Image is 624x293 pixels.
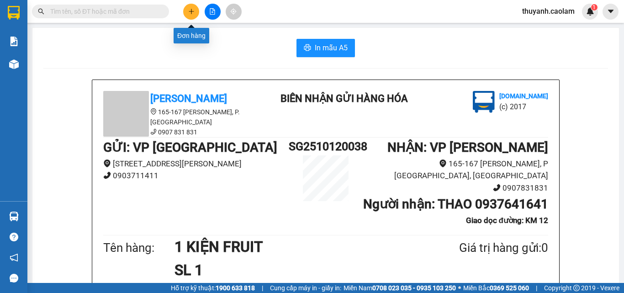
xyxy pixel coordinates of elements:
img: logo.jpg [473,91,495,113]
button: caret-down [603,4,619,20]
li: 0903711411 [103,170,289,182]
span: Miền Nam [344,283,456,293]
span: phone [493,184,501,192]
li: 0907 831 831 [103,127,268,137]
b: [DOMAIN_NAME] [499,92,548,100]
span: In mẫu A5 [315,42,348,53]
button: file-add [205,4,221,20]
span: thuyanh.caolam [515,5,582,17]
span: printer [304,44,311,53]
li: (c) 2017 [499,101,548,112]
img: icon-new-feature [586,7,594,16]
span: message [10,274,18,282]
span: file-add [209,8,216,15]
span: plus [188,8,195,15]
div: Giá trị hàng gửi: 0 [415,239,548,257]
span: | [262,283,263,293]
li: [STREET_ADDRESS][PERSON_NAME] [103,158,289,170]
h1: SG2510120038 [289,138,363,155]
div: Đơn hàng [174,28,209,43]
h1: 1 KIỆN FRUIT [175,235,415,258]
span: search [38,8,44,15]
strong: 0369 525 060 [490,284,529,292]
span: Cung cấp máy in - giấy in: [270,283,341,293]
button: plus [183,4,199,20]
button: aim [226,4,242,20]
b: Người nhận : THAO 0937641641 [363,197,548,212]
img: solution-icon [9,37,19,46]
h1: SL 1 [175,259,415,282]
span: environment [150,108,157,115]
img: warehouse-icon [9,59,19,69]
img: logo-vxr [8,6,20,20]
span: phone [103,171,111,179]
b: [PERSON_NAME] [11,59,52,102]
b: [DOMAIN_NAME] [77,35,126,42]
span: | [536,283,537,293]
span: environment [103,160,111,167]
span: Hỗ trợ kỹ thuật: [171,283,255,293]
div: Tên hàng: [103,239,175,257]
button: printerIn mẫu A5 [296,39,355,57]
li: (c) 2017 [77,43,126,55]
span: environment [439,160,447,167]
li: 0907831831 [363,182,548,194]
strong: 0708 023 035 - 0935 103 250 [372,284,456,292]
input: Tìm tên, số ĐT hoặc mã đơn [50,6,158,16]
b: Giao dọc đường: KM 12 [466,216,548,225]
b: BIÊN NHẬN GỬI HÀNG HÓA [280,93,408,104]
img: logo.jpg [99,11,121,33]
span: Miền Bắc [463,283,529,293]
img: warehouse-icon [9,212,19,221]
b: BIÊN NHẬN GỬI HÀNG HÓA [59,13,88,88]
span: phone [150,128,157,135]
span: ⚪️ [458,286,461,290]
span: caret-down [607,7,615,16]
b: [PERSON_NAME] [150,93,227,104]
span: aim [230,8,237,15]
strong: 1900 633 818 [216,284,255,292]
span: 1 [592,4,596,11]
span: copyright [573,285,580,291]
sup: 1 [591,4,598,11]
li: 165-167 [PERSON_NAME], P. [GEOGRAPHIC_DATA] [103,107,268,127]
span: question-circle [10,233,18,241]
span: notification [10,253,18,262]
li: 165-167 [PERSON_NAME], P [GEOGRAPHIC_DATA], [GEOGRAPHIC_DATA] [363,158,548,182]
b: NHẬN : VP [PERSON_NAME] [387,140,548,155]
b: GỬI : VP [GEOGRAPHIC_DATA] [103,140,277,155]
